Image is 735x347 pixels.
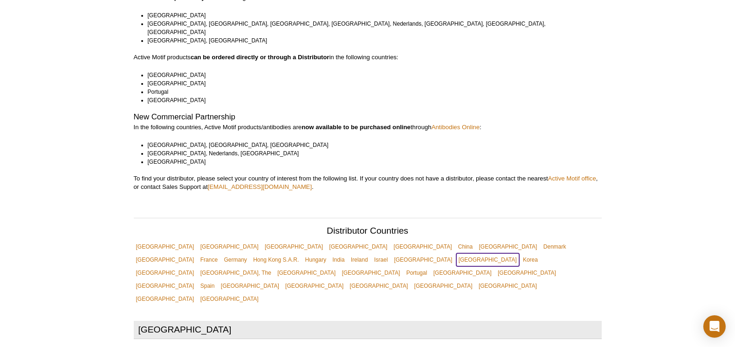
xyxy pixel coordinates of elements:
[134,227,602,238] h2: Distributor Countries
[134,253,197,266] a: [GEOGRAPHIC_DATA]
[372,253,390,266] a: Israel
[148,141,593,149] li: [GEOGRAPHIC_DATA], [GEOGRAPHIC_DATA], [GEOGRAPHIC_DATA]
[148,79,593,88] li: [GEOGRAPHIC_DATA]
[327,240,390,253] a: [GEOGRAPHIC_DATA]
[330,253,347,266] a: India
[198,279,217,292] a: Spain
[456,240,475,253] a: China
[134,240,197,253] a: [GEOGRAPHIC_DATA]
[134,174,602,191] p: To find your distributor, please select your country of interest from the following list. If your...
[191,54,330,61] strong: can be ordered directly or through a Distributor
[302,124,411,131] strong: now available to be purchased online
[349,253,371,266] a: Ireland
[541,240,569,253] a: Denmark
[251,253,301,266] a: Hong Kong S.A.R.
[148,88,593,96] li: Portugal
[548,175,596,182] a: Active Motif office
[134,53,602,62] p: Active Motif products in the following countries:
[148,96,593,104] li: [GEOGRAPHIC_DATA]
[198,292,261,305] a: [GEOGRAPHIC_DATA]
[134,292,197,305] a: [GEOGRAPHIC_DATA]
[198,266,274,279] a: [GEOGRAPHIC_DATA], The
[392,240,454,253] a: [GEOGRAPHIC_DATA]
[148,149,593,158] li: [GEOGRAPHIC_DATA], Nederlands, [GEOGRAPHIC_DATA]
[134,321,602,339] h2: [GEOGRAPHIC_DATA]
[521,253,540,266] a: Korea
[208,183,312,190] a: [EMAIL_ADDRESS][DOMAIN_NAME]
[456,253,519,266] a: [GEOGRAPHIC_DATA]
[262,240,325,253] a: [GEOGRAPHIC_DATA]
[148,158,593,166] li: [GEOGRAPHIC_DATA]
[148,20,593,36] li: [GEOGRAPHIC_DATA], [GEOGRAPHIC_DATA], [GEOGRAPHIC_DATA], [GEOGRAPHIC_DATA], Nederlands, [GEOGRAPH...
[134,113,602,121] h2: New Commercial Partnership
[198,240,261,253] a: [GEOGRAPHIC_DATA]
[412,279,475,292] a: [GEOGRAPHIC_DATA]
[347,279,410,292] a: [GEOGRAPHIC_DATA]
[392,253,454,266] a: [GEOGRAPHIC_DATA]
[198,253,220,266] a: France
[476,279,539,292] a: [GEOGRAPHIC_DATA]
[134,266,197,279] a: [GEOGRAPHIC_DATA]
[495,266,558,279] a: [GEOGRAPHIC_DATA]
[432,124,480,131] a: Antibodies Online
[221,253,249,266] a: Germany
[339,266,402,279] a: [GEOGRAPHIC_DATA]
[134,279,197,292] a: [GEOGRAPHIC_DATA]
[148,36,593,45] li: [GEOGRAPHIC_DATA], [GEOGRAPHIC_DATA]
[703,315,726,338] div: Open Intercom Messenger
[431,266,494,279] a: [GEOGRAPHIC_DATA]
[219,279,282,292] a: [GEOGRAPHIC_DATA]
[303,253,329,266] a: Hungary
[477,240,540,253] a: [GEOGRAPHIC_DATA]
[148,11,593,20] li: [GEOGRAPHIC_DATA]
[148,71,593,79] li: [GEOGRAPHIC_DATA]
[275,266,338,279] a: [GEOGRAPHIC_DATA]
[283,279,346,292] a: [GEOGRAPHIC_DATA]
[404,266,430,279] a: Portugal
[134,123,602,132] p: In the following countries, Active Motif products/antibodies are through :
